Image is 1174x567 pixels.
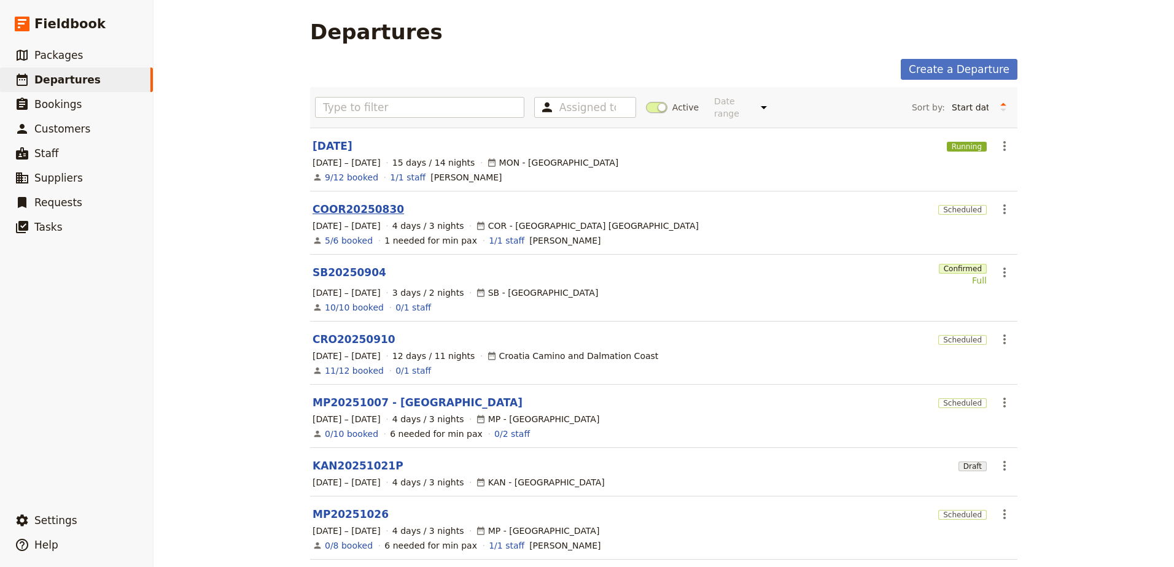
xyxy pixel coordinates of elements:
a: View the bookings for this departure [325,428,378,440]
a: MP20251026 [313,507,389,522]
div: KAN - [GEOGRAPHIC_DATA] [476,476,605,488]
a: SB20250904 [313,265,386,280]
span: Confirmed [939,264,987,274]
span: [DATE] – [DATE] [313,476,381,488]
h1: Departures [310,20,443,44]
a: View the bookings for this departure [325,539,373,552]
div: Croatia Camino and Dalmation Coast [487,350,659,362]
span: 4 days / 3 nights [392,413,464,425]
span: [DATE] – [DATE] [313,287,381,299]
span: Melinda Russell [529,539,601,552]
span: [DATE] – [DATE] [313,413,381,425]
a: 0/1 staff [395,301,431,314]
span: Scheduled [938,510,987,520]
button: Actions [994,329,1015,350]
input: Assigned to [559,100,616,115]
a: Create a Departure [901,59,1017,80]
select: Sort by: [946,98,994,117]
span: 4 days / 3 nights [392,476,464,488]
span: [DATE] – [DATE] [313,156,381,169]
a: 1/1 staff [390,171,426,183]
div: MP - [GEOGRAPHIC_DATA] [476,525,600,537]
div: 6 needed for min pax [390,428,483,440]
span: Scheduled [938,398,987,408]
a: 0/2 staff [494,428,530,440]
a: 1/1 staff [489,539,524,552]
span: Draft [958,461,987,471]
button: Actions [994,504,1015,525]
div: 6 needed for min pax [384,539,477,552]
span: 4 days / 3 nights [392,525,464,537]
button: Actions [994,199,1015,220]
span: Running [947,142,987,152]
span: Customers [34,123,90,135]
a: View the bookings for this departure [325,364,384,377]
span: 15 days / 14 nights [392,156,475,169]
div: MP - [GEOGRAPHIC_DATA] [476,413,600,425]
span: Active [672,101,699,114]
span: 3 days / 2 nights [392,287,464,299]
span: Staff [34,147,59,160]
span: Help [34,539,58,551]
span: Scheduled [938,205,987,215]
div: MON - [GEOGRAPHIC_DATA] [487,156,619,169]
input: Type to filter [315,97,524,118]
a: View the bookings for this departure [325,171,378,183]
span: Requests [34,196,82,209]
span: [DATE] – [DATE] [313,350,381,362]
span: Settings [34,514,77,526]
div: Full [939,274,987,287]
button: Actions [994,455,1015,476]
a: View the bookings for this departure [325,301,384,314]
span: Tasks [34,221,63,233]
a: 0/1 staff [395,364,431,377]
span: Packages [34,49,83,61]
span: Sort by: [912,101,945,114]
span: Scheduled [938,335,987,345]
span: Rebecca Arnott [430,171,502,183]
span: 4 days / 3 nights [392,220,464,232]
a: KAN20251021P [313,458,403,473]
div: 1 needed for min pax [384,234,477,247]
button: Actions [994,392,1015,413]
a: CRO20250910 [313,332,395,347]
a: COOR20250830 [313,202,404,217]
button: Actions [994,136,1015,156]
a: MP20251007 - [GEOGRAPHIC_DATA] [313,395,523,410]
a: [DATE] [313,139,352,153]
span: Fieldbook [34,15,106,33]
span: Bookings [34,98,82,110]
button: Actions [994,262,1015,283]
span: 12 days / 11 nights [392,350,475,362]
div: SB - [GEOGRAPHIC_DATA] [476,287,599,299]
span: Suppliers [34,172,83,184]
span: Lisa Marshall [529,234,601,247]
a: 1/1 staff [489,234,524,247]
button: Change sort direction [994,98,1013,117]
span: [DATE] – [DATE] [313,220,381,232]
div: COR - [GEOGRAPHIC_DATA] [GEOGRAPHIC_DATA] [476,220,699,232]
span: [DATE] – [DATE] [313,525,381,537]
span: Departures [34,74,101,86]
a: View the bookings for this departure [325,234,373,247]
